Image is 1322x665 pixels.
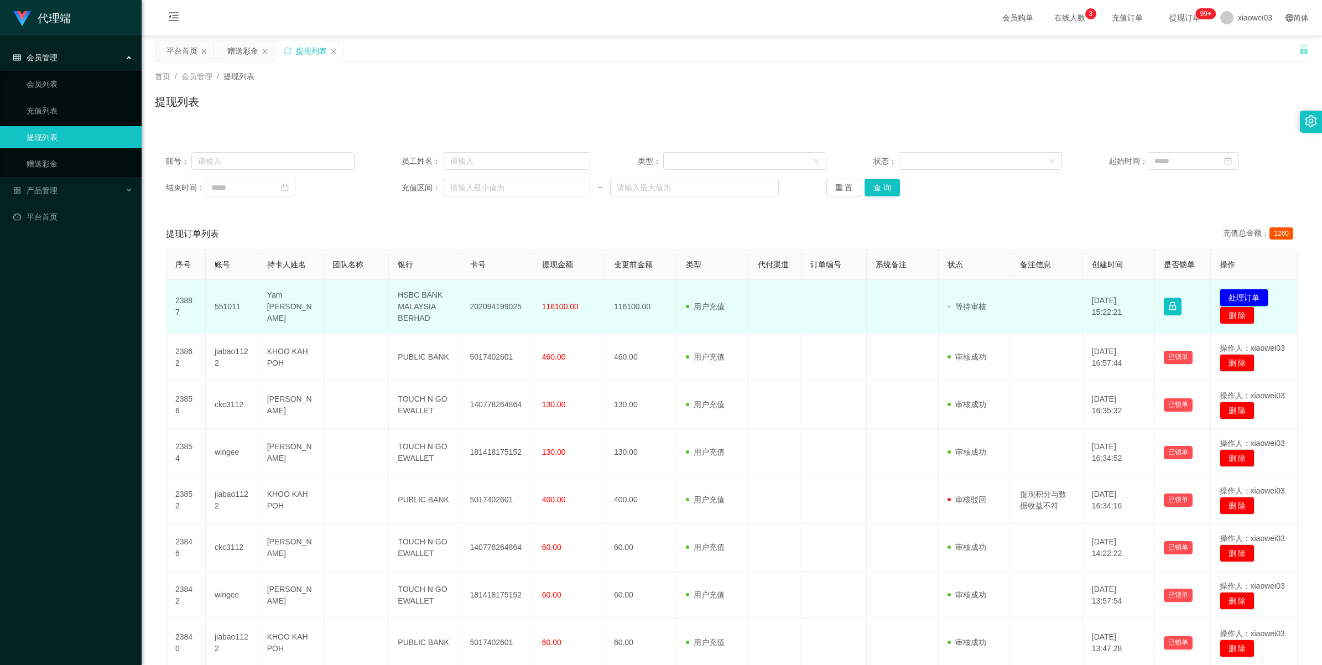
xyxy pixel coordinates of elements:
[1299,45,1309,55] i: 图标: unlock
[1220,486,1285,495] span: 操作人：xiaowei03
[402,155,444,167] span: 员工姓名：
[686,352,725,361] span: 用户充值
[166,280,206,334] td: 23887
[217,72,219,81] span: /
[1011,476,1083,524] td: 提现积分与数据收益不符
[389,381,461,429] td: TOUCH N GO EWALLET
[281,184,289,191] i: 图标: calendar
[1049,158,1055,165] i: 图标: down
[1164,398,1193,412] button: 已锁单
[1089,8,1092,19] p: 3
[605,476,677,524] td: 400.00
[1083,280,1155,334] td: [DATE] 15:22:21
[686,302,725,311] span: 用户充值
[1085,8,1096,19] sup: 3
[1220,391,1285,400] span: 操作人：xiaowei03
[1092,260,1123,269] span: 创建时间
[1083,334,1155,381] td: [DATE] 16:57:44
[948,638,986,647] span: 审核成功
[542,448,566,456] span: 130.00
[13,13,71,22] a: 代理端
[166,429,206,476] td: 23854
[27,153,133,175] a: 赠送彩金
[206,280,258,334] td: 551011
[1220,402,1255,419] button: 删 除
[1164,351,1193,364] button: 已锁单
[27,100,133,122] a: 充值列表
[610,179,779,196] input: 请输入最大值为
[181,72,212,81] span: 会员管理
[402,182,444,194] span: 充值区间：
[389,572,461,619] td: TOUCH N GO EWALLET
[1196,8,1216,19] sup: 1210
[227,40,258,61] div: 赠送彩金
[13,206,133,228] a: 图标: dashboard平台首页
[13,186,58,195] span: 产品管理
[605,280,677,334] td: 116100.00
[1220,439,1285,448] span: 操作人：xiaowei03
[638,155,664,167] span: 类型：
[215,260,230,269] span: 账号
[686,590,725,599] span: 用户充值
[470,260,486,269] span: 卡号
[1220,534,1285,543] span: 操作人：xiaowei03
[1164,541,1193,554] button: 已锁单
[155,93,199,110] h1: 提现列表
[175,260,191,269] span: 序号
[1164,14,1206,22] span: 提现订单
[267,260,306,269] span: 持卡人姓名
[614,260,653,269] span: 变更前金额
[948,400,986,409] span: 审核成功
[865,179,900,196] button: 查 询
[1164,636,1193,650] button: 已锁单
[1164,260,1195,269] span: 是否锁单
[948,448,986,456] span: 审核成功
[1220,260,1235,269] span: 操作
[1083,524,1155,572] td: [DATE] 14:22:22
[155,1,192,36] i: 图标: menu-fold
[542,638,561,647] span: 60.00
[1164,589,1193,602] button: 已锁单
[258,524,324,572] td: [PERSON_NAME]
[758,260,789,269] span: 代付渠道
[461,280,533,334] td: 202094199025
[1106,14,1148,22] span: 充值订单
[258,334,324,381] td: KHOO KAH POH
[542,495,566,504] span: 400.00
[206,381,258,429] td: ckc3112
[206,334,258,381] td: jiabao1122
[166,227,219,241] span: 提现订单列表
[876,260,907,269] span: 系统备注
[258,572,324,619] td: [PERSON_NAME]
[1049,14,1091,22] span: 在线人数
[1220,354,1255,372] button: 删 除
[13,54,21,61] i: 图标: table
[444,179,590,196] input: 请输入最小值为
[948,302,986,311] span: 等待审核
[398,260,413,269] span: 银行
[389,524,461,572] td: TOUCH N GO EWALLET
[258,476,324,524] td: KHOO KAH POH
[948,495,986,504] span: 审核驳回
[1305,115,1317,127] i: 图标: setting
[13,53,58,62] span: 会员管理
[810,260,841,269] span: 订单编号
[605,524,677,572] td: 60.00
[27,73,133,95] a: 会员列表
[542,543,561,552] span: 60.00
[1220,344,1285,352] span: 操作人：xiaowei03
[605,381,677,429] td: 130.00
[605,429,677,476] td: 130.00
[1220,640,1255,657] button: 删 除
[1220,544,1255,562] button: 删 除
[206,429,258,476] td: wingee
[461,334,533,381] td: 5017402601
[13,186,21,194] i: 图标: appstore-o
[686,400,725,409] span: 用户充值
[948,543,986,552] span: 审核成功
[1220,306,1255,324] button: 删 除
[1220,581,1285,590] span: 操作人：xiaowei03
[1164,493,1193,507] button: 已锁单
[166,476,206,524] td: 23852
[590,182,610,194] span: ~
